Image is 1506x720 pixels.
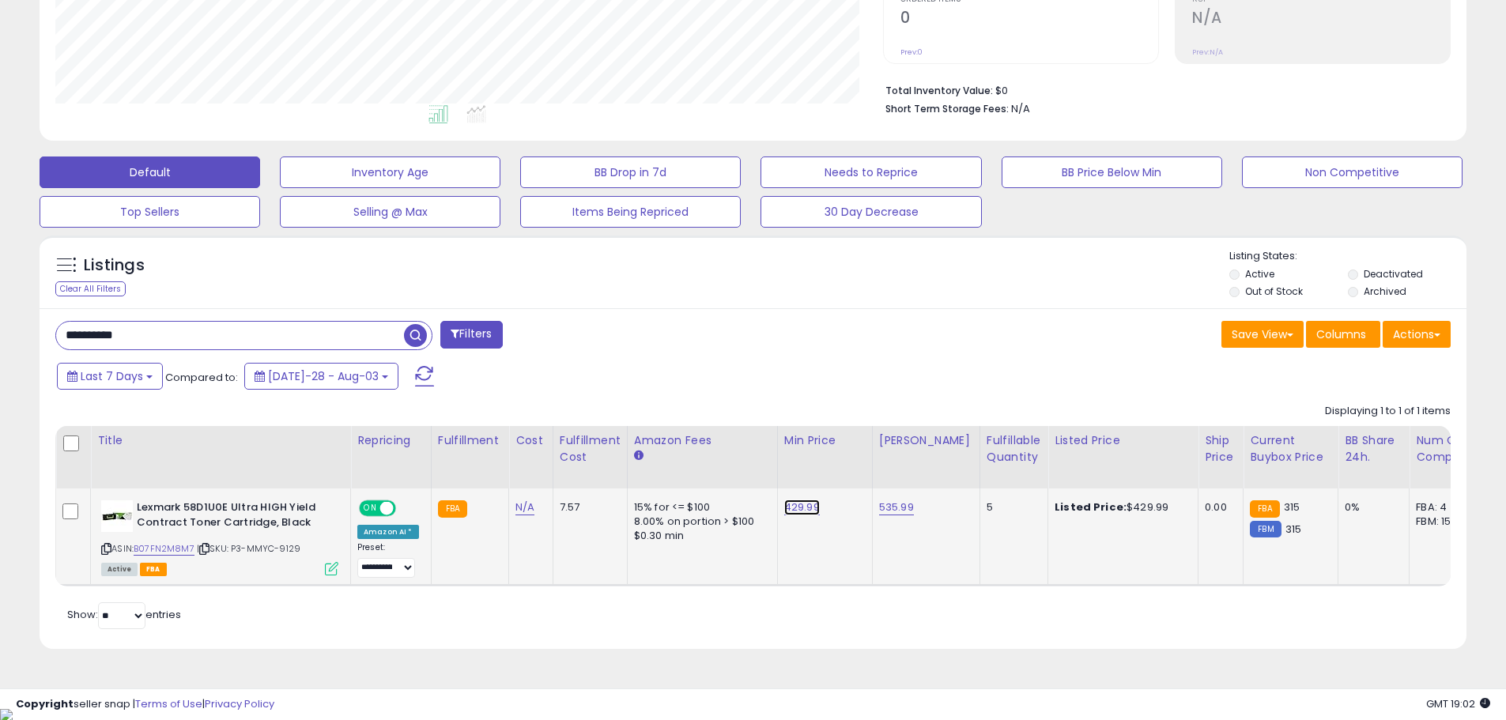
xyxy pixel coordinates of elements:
[634,500,765,515] div: 15% for <= $100
[1055,432,1191,449] div: Listed Price
[1416,515,1468,529] div: FBM: 15
[101,500,338,574] div: ASIN:
[1250,500,1279,518] small: FBA
[135,696,202,711] a: Terms of Use
[197,542,300,555] span: | SKU: P3-MMYC-9129
[440,321,502,349] button: Filters
[280,156,500,188] button: Inventory Age
[268,368,379,384] span: [DATE]-28 - Aug-03
[520,196,741,228] button: Items Being Repriced
[879,432,973,449] div: [PERSON_NAME]
[515,432,546,449] div: Cost
[1245,285,1303,298] label: Out of Stock
[784,432,866,449] div: Min Price
[761,156,981,188] button: Needs to Reprice
[16,696,74,711] strong: Copyright
[1245,267,1274,281] label: Active
[515,499,534,515] a: N/A
[81,368,143,384] span: Last 7 Days
[634,529,765,543] div: $0.30 min
[879,499,914,515] a: 535.99
[1364,267,1423,281] label: Deactivated
[1285,522,1301,537] span: 315
[1229,249,1466,264] p: Listing States:
[140,563,167,576] span: FBA
[57,363,163,390] button: Last 7 Days
[55,281,126,296] div: Clear All Filters
[1284,499,1300,515] span: 315
[520,156,741,188] button: BB Drop in 7d
[900,9,1158,30] h2: 0
[137,500,329,533] b: Lexmark 58D1U0E Ultra HIGH Yield Contract Toner Cartridge, Black
[394,502,419,515] span: OFF
[1011,101,1030,116] span: N/A
[1192,9,1450,30] h2: N/A
[1250,432,1331,466] div: Current Buybox Price
[987,432,1041,466] div: Fulfillable Quantity
[634,515,765,529] div: 8.00% on portion > $100
[244,363,398,390] button: [DATE]-28 - Aug-03
[761,196,981,228] button: 30 Day Decrease
[1205,500,1231,515] div: 0.00
[1002,156,1222,188] button: BB Price Below Min
[16,697,274,712] div: seller snap | |
[40,196,260,228] button: Top Sellers
[280,196,500,228] button: Selling @ Max
[1426,696,1490,711] span: 2025-08-11 19:02 GMT
[67,607,181,622] span: Show: entries
[357,432,425,449] div: Repricing
[885,102,1009,115] b: Short Term Storage Fees:
[1364,285,1406,298] label: Archived
[784,499,820,515] a: 429.99
[205,696,274,711] a: Privacy Policy
[438,432,502,449] div: Fulfillment
[1345,432,1402,466] div: BB Share 24h.
[357,542,419,578] div: Preset:
[40,156,260,188] button: Default
[1221,321,1304,348] button: Save View
[1316,326,1366,342] span: Columns
[97,432,344,449] div: Title
[1345,500,1397,515] div: 0%
[1383,321,1451,348] button: Actions
[84,254,145,277] h5: Listings
[634,449,644,463] small: Amazon Fees.
[1416,500,1468,515] div: FBA: 4
[360,502,380,515] span: ON
[1205,432,1236,466] div: Ship Price
[357,525,419,539] div: Amazon AI *
[560,432,621,466] div: Fulfillment Cost
[560,500,615,515] div: 7.57
[165,370,238,385] span: Compared to:
[1192,47,1223,57] small: Prev: N/A
[101,563,138,576] span: All listings currently available for purchase on Amazon
[1055,500,1186,515] div: $429.99
[634,432,771,449] div: Amazon Fees
[987,500,1036,515] div: 5
[1306,321,1380,348] button: Columns
[1250,521,1281,537] small: FBM
[885,84,993,97] b: Total Inventory Value:
[900,47,923,57] small: Prev: 0
[1055,499,1127,515] b: Listed Price:
[885,80,1439,99] li: $0
[134,542,194,556] a: B07FN2M8M7
[101,500,133,532] img: 31ARNMqT+ZL._SL40_.jpg
[1416,432,1474,466] div: Num of Comp.
[438,500,467,518] small: FBA
[1242,156,1463,188] button: Non Competitive
[1325,404,1451,419] div: Displaying 1 to 1 of 1 items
